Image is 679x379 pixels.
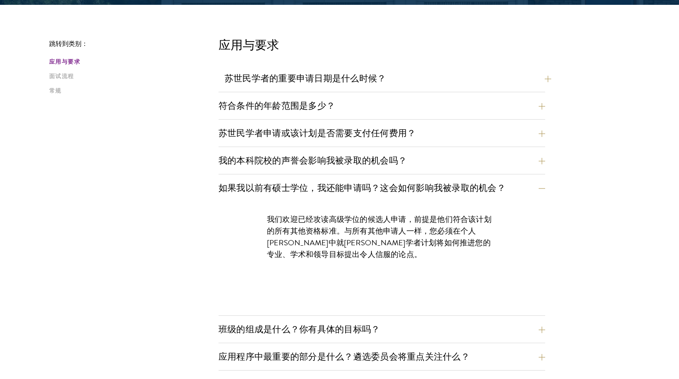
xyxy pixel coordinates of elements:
[219,97,545,115] button: 符合条件的年龄范围是多少？
[267,213,497,260] p: 我们欢迎已经攻读高级学位的候选人申请，前提是他们符合该计划的所有其他资格标准。与所有其他申请人一样，您必须在个人[PERSON_NAME]中就[PERSON_NAME]学者计划将如何推进您的专业...
[219,37,545,53] h4: 应用与要求
[49,72,214,81] a: 面试流程
[219,124,545,142] button: 苏世民学者申请或该计划是否需要支付任何费用？
[219,348,545,366] button: 应用程序中最重要的部分是什么？遴选委员会将重点关注什么？
[225,69,551,87] button: 苏世民学者的重要申请日期是什么时候？
[219,179,545,197] button: 如果我以前有硕士学位，我还能申请吗？这会如何影响我被录取的机会？
[219,151,545,170] button: 我的本科院校的声誉会影响我被录取的机会吗？
[49,40,219,48] p: 跳转到类别：
[49,58,214,66] a: 应用与要求
[219,320,545,338] button: 班级的组成是什么？你有具体的目标吗？
[49,87,214,95] a: 常规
